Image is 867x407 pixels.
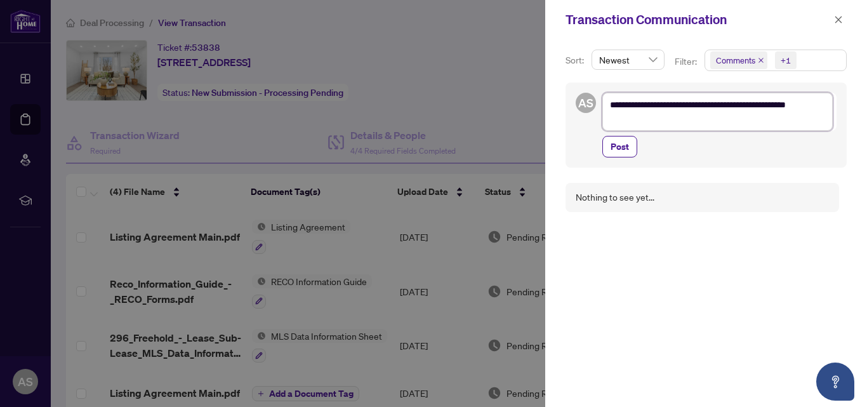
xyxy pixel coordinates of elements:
span: Newest [599,50,657,69]
span: Comments [710,51,767,69]
button: Open asap [816,363,854,401]
span: close [834,15,843,24]
div: Nothing to see yet... [576,190,654,204]
button: Post [602,136,637,157]
div: Transaction Communication [566,10,830,29]
div: +1 [781,54,791,67]
p: Filter: [675,55,699,69]
span: close [758,57,764,63]
span: Post [611,137,629,157]
span: Comments [716,54,755,67]
span: AS [578,94,593,112]
p: Sort: [566,53,586,67]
